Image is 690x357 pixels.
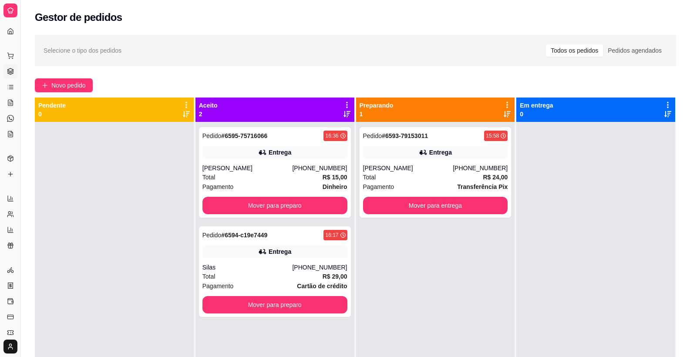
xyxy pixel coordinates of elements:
[360,101,394,110] p: Preparando
[135,97,233,108] div: Mudar para pedidos recebidos primeiro
[7,181,30,188] span: Relatórios
[35,78,93,92] button: Novo pedido
[35,10,122,24] h2: Gestor de pedidos
[202,172,215,182] span: Total
[202,281,234,291] span: Pagamento
[546,44,603,57] div: Todos os pedidos
[38,101,66,110] p: Pendente
[202,132,222,139] span: Pedido
[292,164,347,172] div: [PHONE_NUMBER]
[202,272,215,281] span: Total
[202,197,347,214] button: Mover para preparo
[44,46,121,55] span: Selecione o tipo dos pedidos
[453,164,508,172] div: [PHONE_NUMBER]
[323,273,347,280] strong: R$ 29,00
[363,172,376,182] span: Total
[363,132,382,139] span: Pedido
[221,132,267,139] strong: # 6595-75716066
[429,148,452,157] div: Entrega
[297,283,347,290] strong: Cartão de crédito
[202,182,234,192] span: Pagamento
[360,110,394,118] p: 1
[221,232,267,239] strong: # 6594-c19e7449
[269,148,291,157] div: Entrega
[363,164,453,172] div: [PERSON_NAME]
[603,44,666,57] div: Pedidos agendados
[325,232,338,239] div: 16:17
[202,164,293,172] div: [PERSON_NAME]
[382,132,428,139] strong: # 6593-79153011
[42,82,48,88] span: plus
[51,81,86,90] span: Novo pedido
[363,197,508,214] button: Mover para entrega
[325,132,338,139] div: 16:36
[202,263,293,272] div: Silas
[38,110,66,118] p: 0
[292,263,347,272] div: [PHONE_NUMBER]
[520,101,553,110] p: Em entrega
[457,183,508,190] strong: Transferência Pix
[520,110,553,118] p: 0
[483,174,508,181] strong: R$ 24,00
[202,296,347,313] button: Mover para preparo
[323,183,347,190] strong: Dinheiro
[323,174,347,181] strong: R$ 15,00
[363,182,394,192] span: Pagamento
[202,232,222,239] span: Pedido
[199,110,218,118] p: 2
[486,132,499,139] div: 15:58
[269,247,291,256] div: Entrega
